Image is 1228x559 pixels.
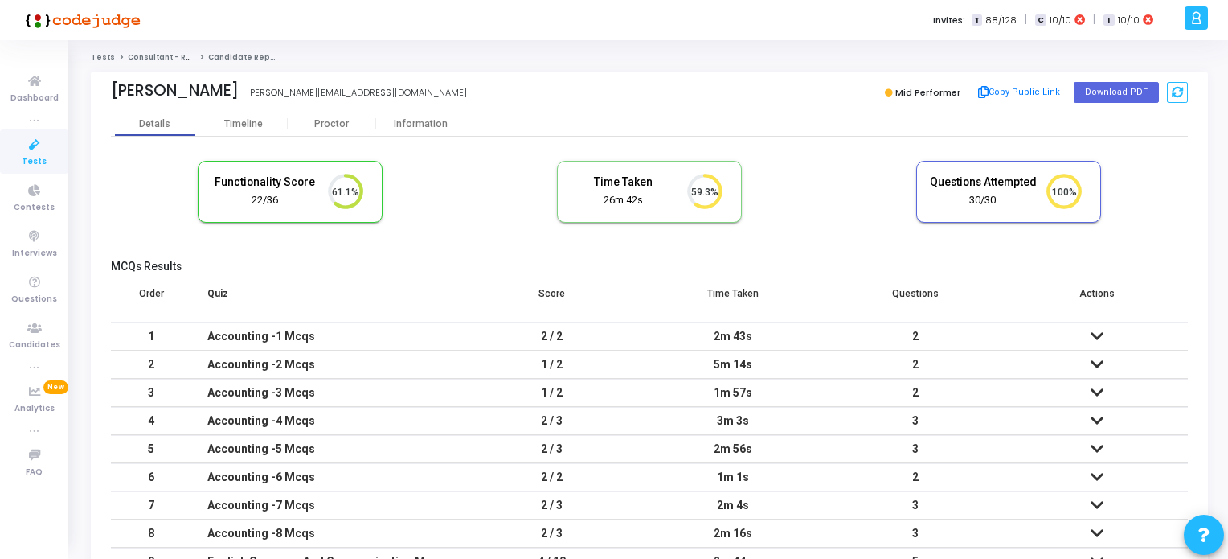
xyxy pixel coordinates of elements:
[207,351,444,378] div: Accounting -2 Mcqs
[12,247,57,261] span: Interviews
[91,52,1208,63] nav: breadcrumb
[207,380,444,406] div: Accounting -3 Mcqs
[111,323,191,351] td: 1
[895,86,960,99] span: Mid Performer
[14,402,55,416] span: Analytics
[658,323,808,350] div: 2m 43s
[20,4,141,36] img: logo
[642,277,824,323] th: Time Taken
[207,323,444,350] div: Accounting -1 Mcqs
[929,175,1037,189] h5: Questions Attempted
[460,491,642,520] td: 2 / 3
[460,351,642,379] td: 1 / 2
[207,492,444,519] div: Accounting -7 Mcqs
[658,408,808,434] div: 3m 3s
[111,260,1188,273] h5: MCQs Results
[825,277,1006,323] th: Questions
[1118,14,1140,27] span: 10/10
[111,491,191,520] td: 7
[211,175,318,189] h5: Functionality Score
[460,323,642,351] td: 2 / 2
[460,520,642,548] td: 2 / 3
[658,464,808,491] div: 1m 1s
[658,520,808,547] div: 2m 16s
[111,407,191,435] td: 4
[825,407,1006,435] td: 3
[460,463,642,491] td: 2 / 2
[111,435,191,463] td: 5
[1035,14,1046,27] span: C
[825,491,1006,520] td: 3
[211,193,318,208] div: 22/36
[460,379,642,407] td: 1 / 2
[972,14,982,27] span: T
[658,380,808,406] div: 1m 57s
[825,351,1006,379] td: 2
[933,14,965,27] label: Invites:
[658,436,808,462] div: 2m 56s
[973,80,1066,105] button: Copy Public Link
[224,118,263,130] div: Timeline
[1103,14,1114,27] span: I
[111,379,191,407] td: 3
[570,175,677,189] h5: Time Taken
[825,379,1006,407] td: 2
[191,277,460,323] th: Quiz
[111,351,191,379] td: 2
[460,277,642,323] th: Score
[1050,14,1071,27] span: 10/10
[207,408,444,434] div: Accounting -4 Mcqs
[43,380,68,394] span: New
[11,293,57,306] span: Questions
[825,435,1006,463] td: 3
[825,520,1006,548] td: 3
[985,14,1017,27] span: 88/128
[111,277,191,323] th: Order
[208,52,282,62] span: Candidate Report
[1006,277,1188,323] th: Actions
[207,520,444,547] div: Accounting -8 Mcqs
[247,86,467,100] div: [PERSON_NAME][EMAIL_ADDRESS][DOMAIN_NAME]
[128,52,222,62] a: Consultant - Reporting
[1074,82,1159,103] button: Download PDF
[139,118,170,130] div: Details
[207,436,444,462] div: Accounting -5 Mcqs
[825,463,1006,491] td: 2
[111,81,239,100] div: [PERSON_NAME]
[288,118,376,130] div: Proctor
[111,520,191,548] td: 8
[1025,11,1027,28] span: |
[26,466,43,479] span: FAQ
[376,118,465,130] div: Information
[658,351,808,378] div: 5m 14s
[14,201,55,215] span: Contests
[658,492,808,519] div: 2m 4s
[460,407,642,435] td: 2 / 3
[22,155,47,169] span: Tests
[207,464,444,491] div: Accounting -6 Mcqs
[1093,11,1095,28] span: |
[111,463,191,491] td: 6
[10,92,59,105] span: Dashboard
[9,339,60,352] span: Candidates
[91,52,115,62] a: Tests
[929,193,1037,208] div: 30/30
[570,193,677,208] div: 26m 42s
[825,323,1006,351] td: 2
[460,435,642,463] td: 2 / 3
